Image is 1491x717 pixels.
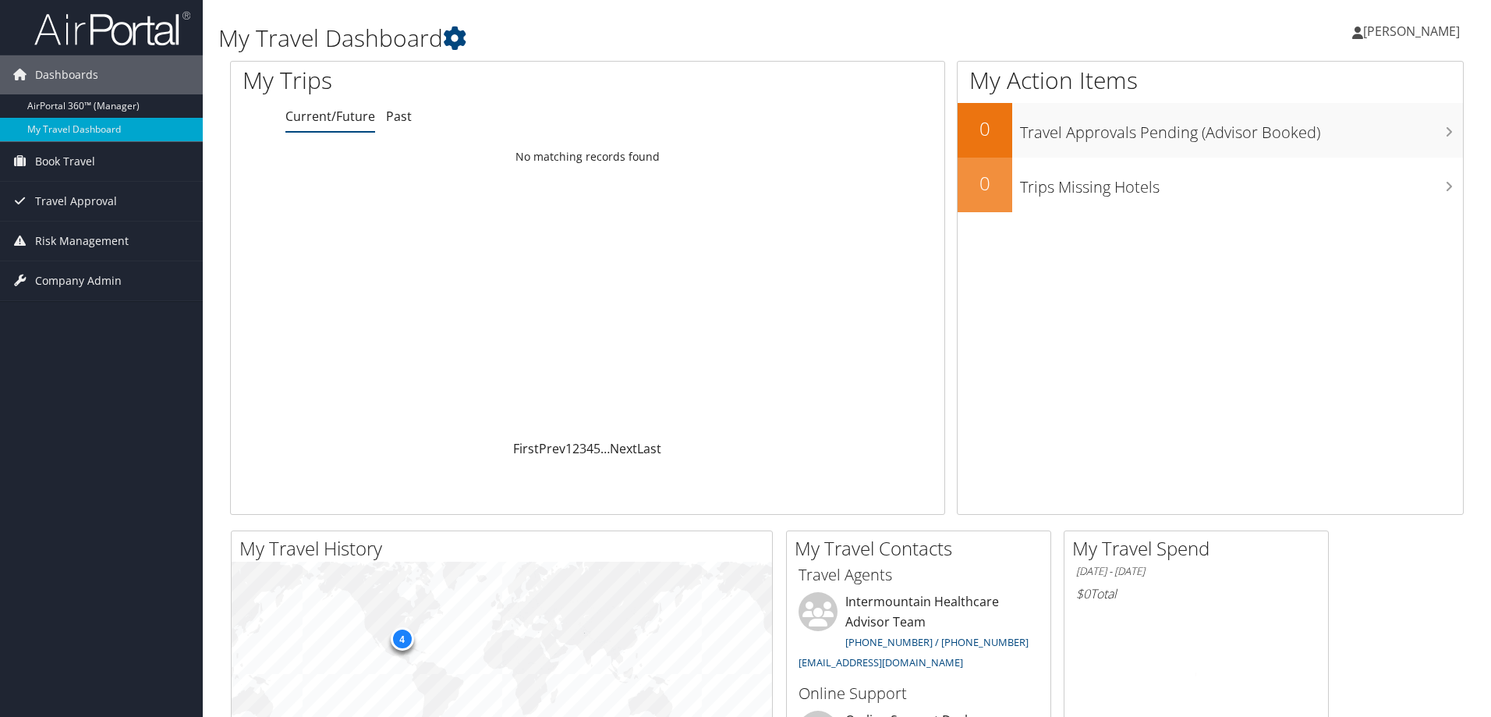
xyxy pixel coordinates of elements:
[513,440,539,457] a: First
[35,142,95,181] span: Book Travel
[572,440,579,457] a: 2
[845,635,1029,649] a: [PHONE_NUMBER] / [PHONE_NUMBER]
[799,683,1039,705] h3: Online Support
[35,222,129,261] span: Risk Management
[231,143,944,171] td: No matching records found
[600,440,610,457] span: …
[958,115,1012,142] h2: 0
[34,10,190,47] img: airportal-logo.png
[565,440,572,457] a: 1
[795,535,1050,562] h2: My Travel Contacts
[1076,564,1316,579] h6: [DATE] - [DATE]
[586,440,593,457] a: 4
[958,64,1463,97] h1: My Action Items
[1020,114,1463,144] h3: Travel Approvals Pending (Advisor Booked)
[799,655,963,669] a: [EMAIL_ADDRESS][DOMAIN_NAME]
[958,170,1012,197] h2: 0
[799,564,1039,586] h3: Travel Agents
[579,440,586,457] a: 3
[1352,8,1475,55] a: [PERSON_NAME]
[791,592,1047,676] li: Intermountain Healthcare Advisor Team
[1363,23,1460,40] span: [PERSON_NAME]
[958,103,1463,158] a: 0Travel Approvals Pending (Advisor Booked)
[390,627,413,651] div: 4
[593,440,600,457] a: 5
[285,108,375,125] a: Current/Future
[218,22,1057,55] h1: My Travel Dashboard
[958,158,1463,212] a: 0Trips Missing Hotels
[35,182,117,221] span: Travel Approval
[1072,535,1328,562] h2: My Travel Spend
[243,64,636,97] h1: My Trips
[539,440,565,457] a: Prev
[1020,169,1463,198] h3: Trips Missing Hotels
[386,108,412,125] a: Past
[35,55,98,94] span: Dashboards
[239,535,772,562] h2: My Travel History
[1076,585,1090,602] span: $0
[637,440,661,457] a: Last
[35,261,122,300] span: Company Admin
[1076,585,1316,602] h6: Total
[610,440,637,457] a: Next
